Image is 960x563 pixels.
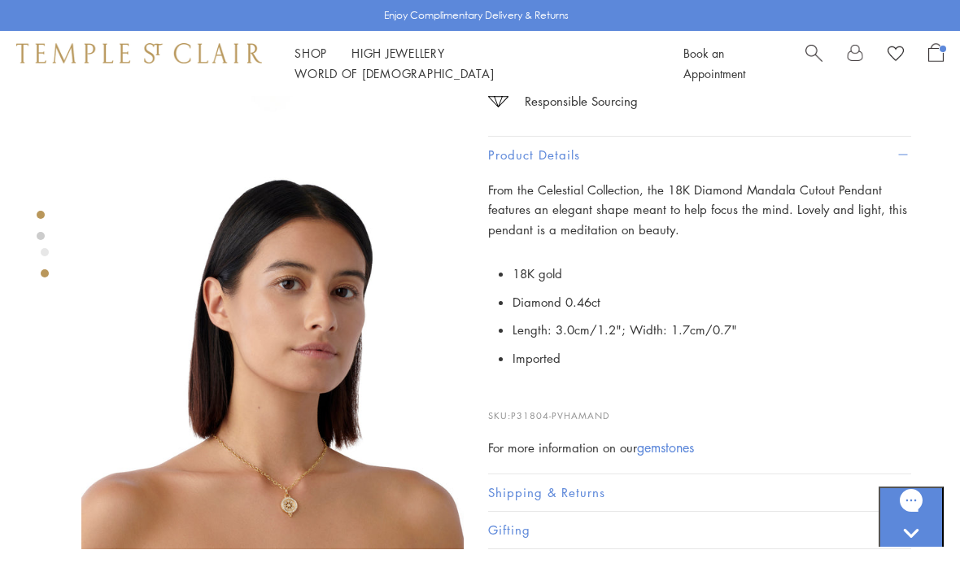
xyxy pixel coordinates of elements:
nav: Main navigation [295,43,647,84]
a: Search [805,43,823,84]
div: For more information on our [488,438,911,458]
p: SKU: [488,392,911,423]
a: gemstones [637,439,694,456]
img: 18K Diamond Mandala Cutout Pendant [81,167,464,549]
span: Diamond 0.46ct [513,294,600,310]
iframe: Gorgias live chat messenger [879,487,944,547]
a: World of [DEMOGRAPHIC_DATA]World of [DEMOGRAPHIC_DATA] [295,65,494,81]
a: ShopShop [295,45,327,61]
button: Shipping & Returns [488,475,911,512]
span: Imported [513,350,561,366]
span: 18K gold [513,265,562,281]
span: From the Celestial Collection, the 18K Diamond Mandala Cutout Pendant features an elegant shape m... [488,181,907,238]
div: Responsible Sourcing [525,91,638,111]
a: Book an Appointment [683,45,745,81]
img: icon_sourcing.svg [488,91,508,107]
span: P31804-PVHAMAND [511,409,609,421]
div: Product gallery navigation [41,244,49,290]
a: Open Shopping Bag [928,43,944,84]
a: View Wishlist [888,43,904,68]
p: Enjoy Complimentary Delivery & Returns [384,7,569,24]
a: High JewelleryHigh Jewellery [351,45,445,61]
img: Temple St. Clair [16,43,262,63]
span: Length: 3.0cm/1.2"; Width: 1.7cm/0.7" [513,322,737,338]
button: Product Details [488,137,911,173]
button: Gifting [488,512,911,548]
